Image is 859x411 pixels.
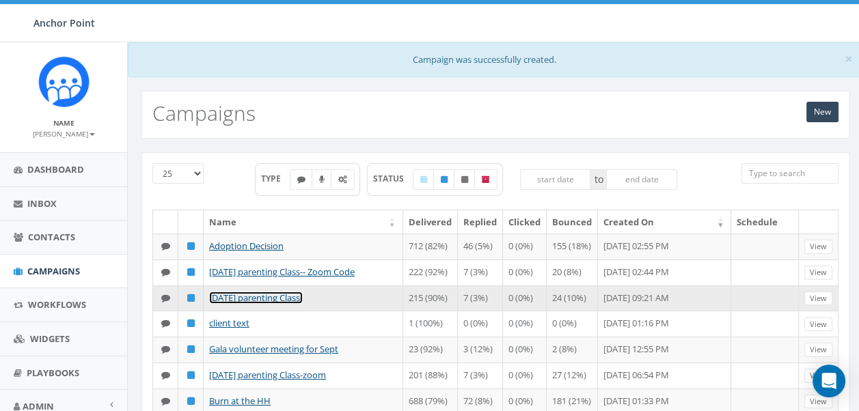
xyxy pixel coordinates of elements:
[441,175,448,184] i: Published
[403,363,458,388] td: 201 (88%)
[547,233,598,259] td: 155 (18%)
[28,231,75,243] span: Contacts
[458,210,504,234] th: Replied
[458,337,504,363] td: 3 (12%)
[598,210,731,234] th: Created On: activate to sort column ascending
[813,365,845,397] div: Open Intercom Messenger
[297,175,305,184] i: Text SMS
[312,169,332,190] label: Ringless Voice Mail
[209,395,271,407] a: Burn at the HH
[461,175,468,184] i: Unpublished
[209,292,303,304] a: [DATE] parenting Class-
[458,259,504,285] td: 7 (3%)
[403,233,458,259] td: 712 (82%)
[598,337,731,363] td: [DATE] 12:55 PM
[804,240,832,254] a: View
[503,259,547,285] td: 0 (0%)
[598,259,731,285] td: [DATE] 02:44 PM
[187,319,195,328] i: Published
[161,268,170,277] i: Text SMS
[209,240,284,252] a: Adoption Decision
[53,118,74,128] small: Name
[503,363,547,388] td: 0 (0%)
[806,102,838,122] a: New
[547,259,598,285] td: 20 (8%)
[520,169,591,190] input: start date
[503,337,547,363] td: 0 (0%)
[187,242,195,251] i: Published
[804,266,832,280] a: View
[152,102,256,124] h2: Campaigns
[454,169,476,190] label: Unpublished
[598,285,731,311] td: [DATE] 09:21 AM
[27,367,79,379] span: Playbooks
[547,311,598,337] td: 0 (0%)
[503,210,547,234] th: Clicked
[33,129,95,139] small: [PERSON_NAME]
[598,363,731,388] td: [DATE] 06:54 PM
[161,294,170,302] i: Text SMS
[331,169,355,190] label: Automated Message
[413,169,435,190] label: Draft
[458,285,504,311] td: 7 (3%)
[433,169,455,190] label: Published
[474,169,497,190] label: Archived
[403,311,458,337] td: 1 (100%)
[403,285,458,311] td: 215 (90%)
[187,294,195,302] i: Published
[33,16,95,29] span: Anchor Point
[28,298,86,311] span: Workflows
[204,210,403,234] th: Name: activate to sort column ascending
[804,317,832,332] a: View
[403,210,458,234] th: Delivered
[741,163,838,184] input: Type to search
[458,363,504,388] td: 7 (3%)
[30,332,70,345] span: Widgets
[290,169,313,190] label: Text SMS
[547,285,598,311] td: 24 (10%)
[338,175,347,184] i: Automated Message
[209,266,355,278] a: [DATE] parenting Class-- Zoom Code
[319,175,325,184] i: Ringless Voice Mail
[804,369,832,383] a: View
[187,345,195,354] i: Published
[27,163,84,175] span: Dashboard
[161,397,170,406] i: Text SMS
[458,233,504,259] td: 46 (5%)
[503,233,547,259] td: 0 (0%)
[161,319,170,328] i: Text SMS
[373,173,413,184] span: STATUS
[590,169,606,190] span: to
[187,268,195,277] i: Published
[598,311,731,337] td: [DATE] 01:16 PM
[209,343,338,355] a: Gala volunteer meeting for Sept
[804,292,832,306] a: View
[33,127,95,139] a: [PERSON_NAME]
[403,259,458,285] td: 222 (92%)
[547,363,598,388] td: 27 (12%)
[503,311,547,337] td: 0 (0%)
[161,242,170,251] i: Text SMS
[804,343,832,357] a: View
[209,369,326,381] a: [DATE] parenting Class-zoom
[845,52,853,66] button: Close
[187,371,195,380] i: Published
[187,397,195,406] i: Published
[27,265,80,277] span: Campaigns
[161,371,170,380] i: Text SMS
[547,210,598,234] th: Bounced
[27,197,57,210] span: Inbox
[403,337,458,363] td: 23 (92%)
[38,56,90,107] img: Rally_platform_Icon_1.png
[547,337,598,363] td: 2 (8%)
[731,210,799,234] th: Schedule
[845,49,853,68] span: ×
[261,173,290,184] span: TYPE
[458,311,504,337] td: 0 (0%)
[606,169,677,190] input: end date
[420,175,427,184] i: Draft
[804,395,832,409] a: View
[209,317,249,329] a: client text
[161,345,170,354] i: Text SMS
[503,285,547,311] td: 0 (0%)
